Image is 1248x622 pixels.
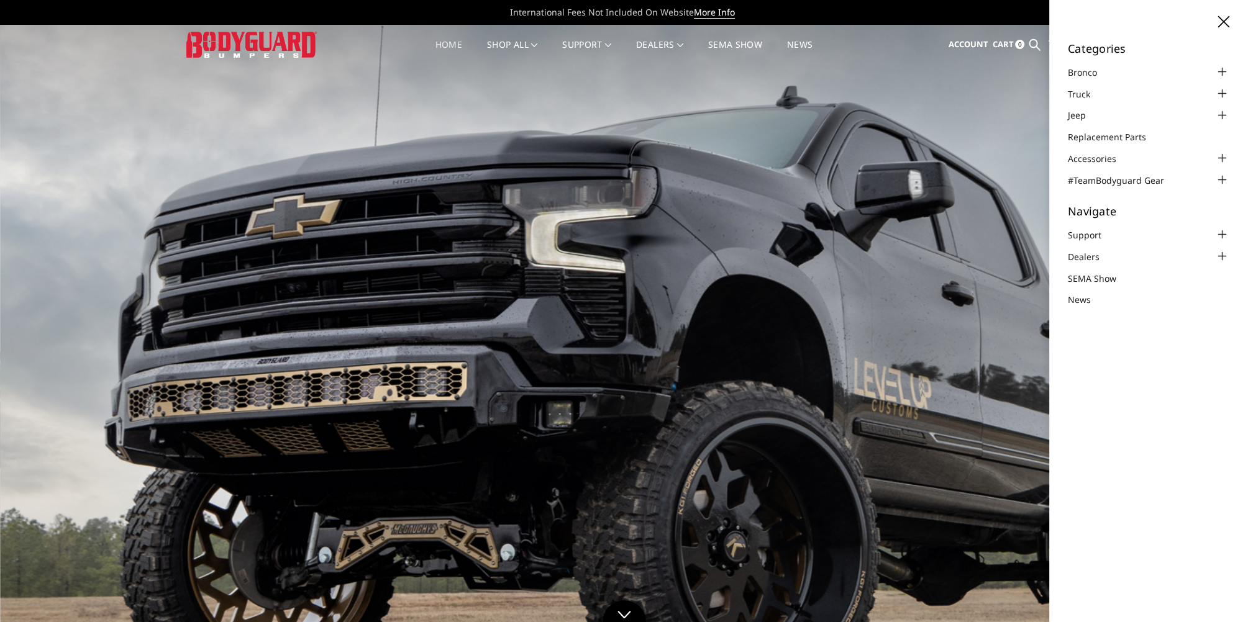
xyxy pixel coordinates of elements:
[787,40,813,65] a: News
[1068,174,1180,187] a: #TeamBodyguard Gear
[562,40,611,65] a: Support
[1068,228,1117,241] a: Support
[1068,66,1113,79] a: Bronco
[1186,562,1248,622] iframe: Chat Widget
[1068,293,1106,306] a: News
[435,40,462,65] a: Home
[708,40,762,65] a: SEMA Show
[1068,130,1162,143] a: Replacement Parts
[1068,272,1132,285] a: SEMA Show
[1068,152,1132,165] a: Accessories
[1068,250,1115,263] a: Dealers
[1068,205,1229,217] h5: Navigate
[992,28,1024,61] a: Cart 0
[694,6,735,19] a: More Info
[948,28,988,61] a: Account
[603,600,646,622] a: Click to Down
[1068,109,1101,122] a: Jeep
[1068,43,1229,54] h5: Categories
[487,40,537,65] a: shop all
[948,38,988,50] span: Account
[186,32,317,57] img: BODYGUARD BUMPERS
[1015,40,1024,49] span: 0
[992,38,1013,50] span: Cart
[1068,88,1106,101] a: Truck
[636,40,683,65] a: Dealers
